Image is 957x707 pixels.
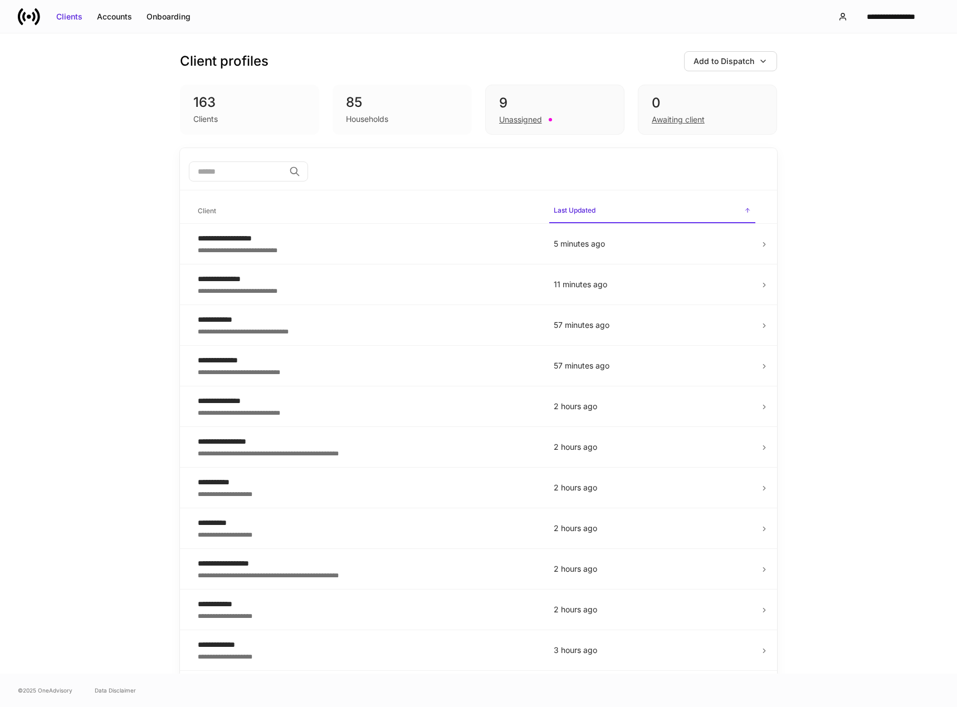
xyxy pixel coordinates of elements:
div: 0Awaiting client [638,85,777,135]
h6: Client [198,205,216,216]
h6: Last Updated [554,205,595,215]
h3: Client profiles [180,52,268,70]
button: Accounts [90,8,139,26]
p: 3 hours ago [554,645,751,656]
span: Last Updated [549,199,755,223]
div: Awaiting client [652,114,705,125]
p: 2 hours ago [554,563,751,575]
div: Onboarding [147,11,191,22]
a: Data Disclaimer [95,686,136,695]
div: Clients [193,114,218,125]
p: 57 minutes ago [554,360,751,371]
p: 2 hours ago [554,523,751,534]
p: 2 hours ago [554,604,751,615]
span: © 2025 OneAdvisory [18,686,72,695]
button: Onboarding [139,8,198,26]
p: 57 minutes ago [554,320,751,331]
p: 5 minutes ago [554,238,751,249]
p: 11 minutes ago [554,279,751,290]
div: 9 [499,94,611,112]
span: Client [193,200,540,223]
div: Accounts [97,11,132,22]
p: 2 hours ago [554,401,751,412]
button: Clients [49,8,90,26]
div: 0 [652,94,763,112]
div: Households [346,114,388,125]
div: Clients [56,11,82,22]
div: 163 [193,94,306,111]
p: 2 hours ago [554,441,751,453]
button: Add to Dispatch [684,51,777,71]
div: Add to Dispatch [694,56,754,67]
div: 9Unassigned [485,85,624,135]
p: 2 hours ago [554,482,751,493]
div: 85 [346,94,458,111]
div: Unassigned [499,114,542,125]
